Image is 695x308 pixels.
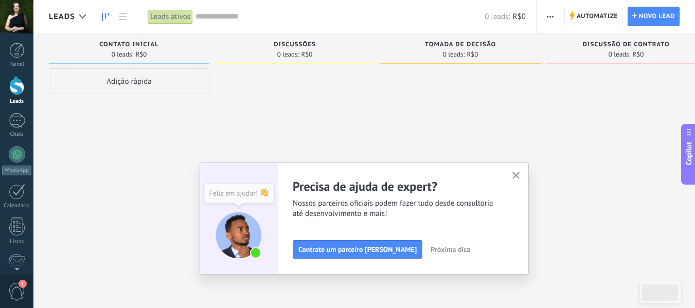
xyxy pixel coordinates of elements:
span: Automatize [577,7,618,26]
span: R$0 [135,51,147,58]
span: R$0 [632,51,644,58]
span: 0 leads: [609,51,631,58]
span: Contrate um parceiro [PERSON_NAME] [298,246,417,253]
span: R$0 [301,51,312,58]
span: Discussões [274,41,316,48]
span: R$0 [467,51,478,58]
span: Novo lead [639,7,675,26]
span: 0 leads: [277,51,299,58]
div: Contato inicial [54,41,204,50]
div: Discussões [220,41,370,50]
a: Lista [114,7,132,27]
span: Copilot [684,141,694,165]
button: Mais [543,7,558,26]
span: Nossos parceiros oficiais podem fazer tudo desde consultoria até desenvolvimento e mais! [293,198,500,219]
span: R$0 [513,12,526,22]
div: Painel [2,61,32,68]
div: Tomada de decisão [385,41,536,50]
div: Leads ativos [148,9,193,24]
span: Leads [49,12,75,22]
div: Leads [2,98,32,105]
div: Listas [2,239,32,245]
span: 0 leads: [112,51,134,58]
span: 1 [19,280,27,288]
span: 0 leads: [485,12,510,22]
span: Discussão de contrato [582,41,669,48]
span: 0 leads: [443,51,465,58]
div: WhatsApp [2,166,31,175]
span: Próxima dica [431,246,470,253]
span: Contato inicial [99,41,158,48]
h2: Precisa de ajuda de expert? [293,178,500,194]
a: Automatize [564,7,622,26]
button: Contrate um parceiro [PERSON_NAME] [293,240,422,259]
span: Tomada de decisão [425,41,496,48]
button: Próxima dica [426,242,475,257]
a: Novo lead [628,7,680,26]
div: Chats [2,131,32,138]
div: Adição rápida [49,68,209,94]
a: Leads [97,7,114,27]
div: Calendário [2,203,32,209]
